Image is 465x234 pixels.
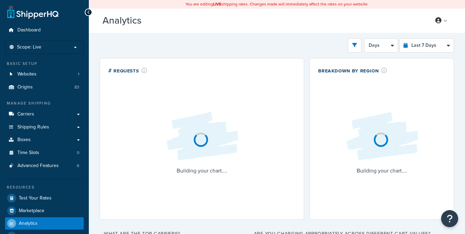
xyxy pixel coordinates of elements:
[17,27,41,33] span: Dashboard
[5,81,84,94] li: Origins
[5,100,84,106] div: Manage Shipping
[5,160,84,172] li: Advanced Features
[5,121,84,134] a: Shipping Rules
[17,111,34,117] span: Carriers
[5,108,84,121] a: Carriers
[348,38,361,53] button: open filter drawer
[108,67,147,74] div: # Requests
[213,1,221,7] b: LIVE
[17,84,33,90] span: Origins
[17,163,59,169] span: Advanced Features
[19,208,44,214] span: Marketplace
[5,147,84,159] li: Time Slots
[77,150,79,156] span: 0
[19,195,52,201] span: Test Your Rates
[5,68,84,81] a: Websites1
[5,184,84,190] div: Resources
[17,71,37,77] span: Websites
[17,150,39,156] span: Time Slots
[5,147,84,159] a: Time Slots0
[77,163,79,169] span: 6
[5,81,84,94] a: Origins83
[5,160,84,172] a: Advanced Features6
[143,18,166,26] span: Beta
[78,71,79,77] span: 1
[5,24,84,37] a: Dashboard
[161,107,243,166] img: Loading...
[17,137,31,143] span: Boxes
[5,217,84,230] a: Analytics
[5,68,84,81] li: Websites
[5,61,84,67] div: Basic Setup
[318,67,387,74] div: Breakdown by Region
[102,15,420,26] h3: Analytics
[341,107,423,166] img: Loading...
[19,221,38,226] span: Analytics
[5,192,84,204] a: Test Your Rates
[17,44,41,50] span: Scope: Live
[17,124,49,130] span: Shipping Rules
[161,166,243,176] p: Building your chart....
[5,134,84,146] a: Boxes
[341,166,423,176] p: Building your chart....
[74,84,79,90] span: 83
[441,210,458,227] button: Open Resource Center
[5,205,84,217] a: Marketplace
